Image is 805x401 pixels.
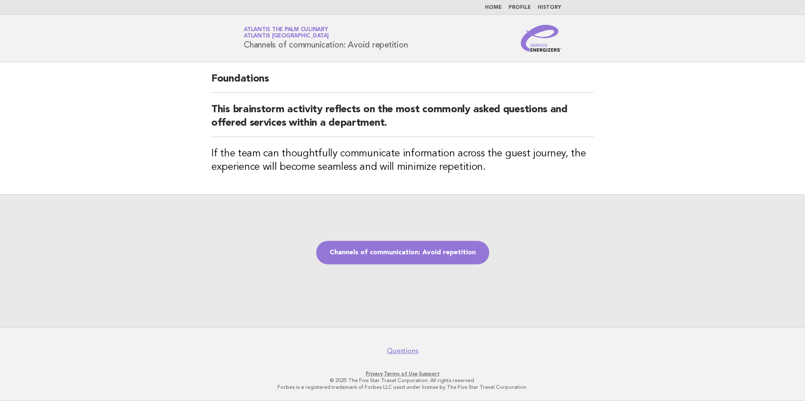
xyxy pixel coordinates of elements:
h3: If the team can thoughtfully communicate information across the guest journey, the experience wil... [211,147,594,174]
a: History [538,5,561,10]
p: · · [145,370,660,377]
a: Profile [509,5,531,10]
h2: This brainstorm activity reflects on the most commonly asked questions and offered services withi... [211,103,594,137]
a: Channels of communication: Avoid repetition [316,241,489,264]
p: © 2025 The Five Star Travel Corporation. All rights reserved. [145,377,660,384]
a: Questions [387,347,418,355]
img: Service Energizers [521,25,561,52]
a: Support [419,371,440,377]
span: Atlantis [GEOGRAPHIC_DATA] [244,34,329,39]
a: Terms of Use [384,371,418,377]
a: Home [485,5,502,10]
h1: Channels of communication: Avoid repetition [244,27,408,49]
a: Atlantis The Palm CulinaryAtlantis [GEOGRAPHIC_DATA] [244,27,329,39]
h2: Foundations [211,72,594,93]
a: Privacy [366,371,383,377]
p: Forbes is a registered trademark of Forbes LLC used under license by The Five Star Travel Corpora... [145,384,660,390]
